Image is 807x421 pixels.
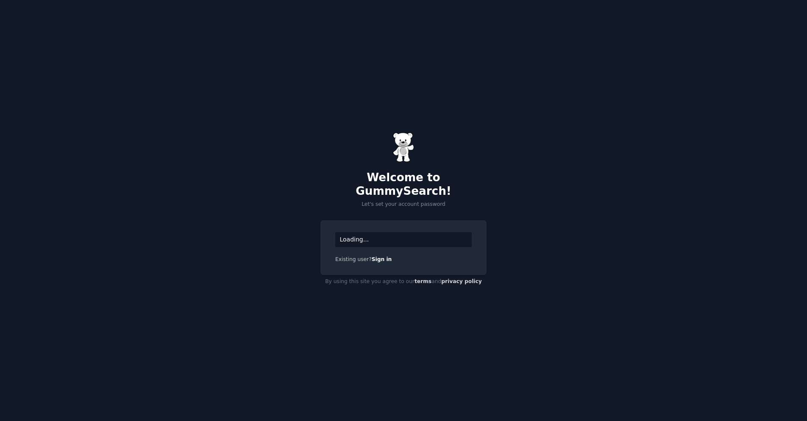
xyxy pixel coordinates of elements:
span: Existing user? [335,256,372,262]
div: Loading... [335,232,472,247]
a: privacy policy [441,278,482,284]
h2: Welcome to GummySearch! [320,171,487,198]
a: Sign in [372,256,392,262]
div: By using this site you agree to our and [320,275,487,289]
p: Let's set your account password [320,201,487,208]
a: terms [415,278,431,284]
img: Gummy Bear [393,132,414,162]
